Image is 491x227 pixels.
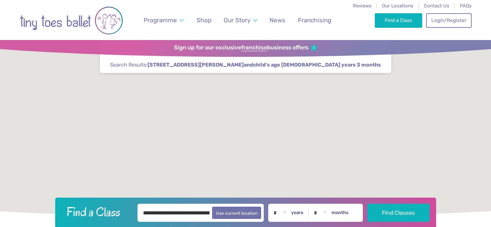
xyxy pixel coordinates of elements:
[193,13,214,28] a: Shop
[144,16,177,24] span: Programme
[20,4,123,37] img: tiny toes ballet
[270,16,285,24] span: News
[367,204,430,222] button: Find Classes
[224,16,251,24] span: Our Story
[353,3,372,9] a: Reviews
[426,13,471,27] a: Login/Register
[460,3,472,9] a: FAQs
[267,13,289,28] a: News
[140,13,187,28] a: Programme
[424,3,449,9] a: Contact Us
[197,16,211,24] span: Shop
[61,204,133,220] h2: Find a Class
[253,61,381,68] span: child's age [DEMOGRAPHIC_DATA] years 3 months
[298,16,331,24] span: Franchising
[332,210,349,216] label: months
[291,210,303,216] label: years
[375,13,422,27] a: Find a Class
[295,13,334,28] a: Franchising
[148,62,381,68] strong: and
[148,61,244,68] span: [STREET_ADDRESS][PERSON_NAME]
[220,13,260,28] a: Our Story
[382,3,414,9] a: Our Locations
[212,207,261,219] button: Use current location
[241,44,267,51] strong: franchise
[174,44,317,51] a: Sign up for our exclusivefranchisebusiness offers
